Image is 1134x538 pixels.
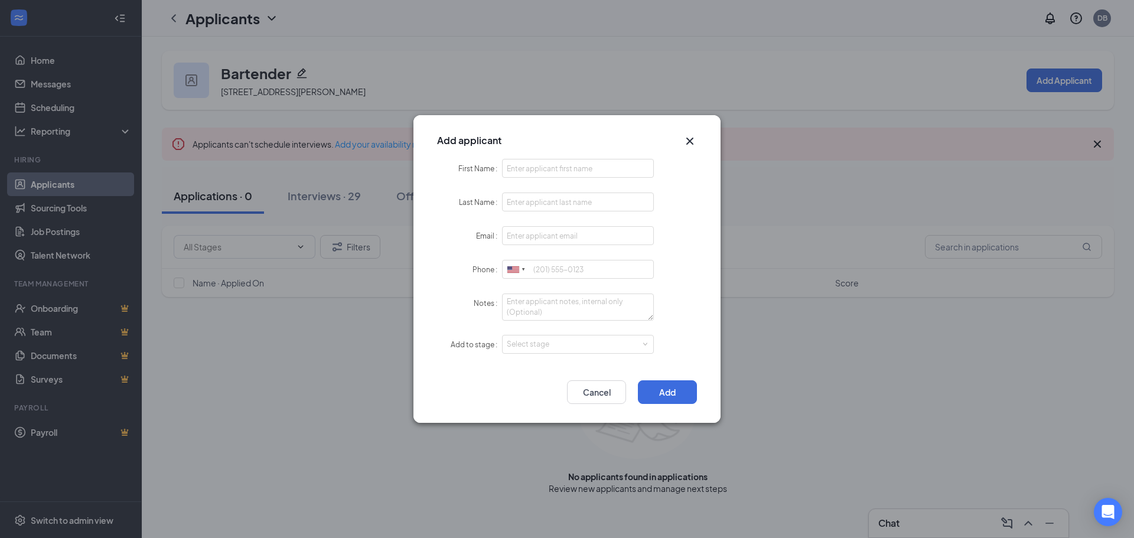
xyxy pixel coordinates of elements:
svg: Cross [683,134,697,148]
h3: Add applicant [437,134,501,147]
label: Phone [472,265,502,274]
input: First Name [502,159,654,178]
button: Cancel [567,380,626,404]
input: Email [502,226,654,245]
label: Email [476,231,502,240]
div: Open Intercom Messenger [1094,498,1122,526]
label: Add to stage [451,340,502,349]
input: Last Name [502,193,654,211]
label: First Name [458,164,502,173]
button: Add [638,380,697,404]
textarea: Notes [502,294,654,321]
button: Close [683,134,697,148]
div: United States: +1 [503,260,530,279]
input: (201) 555-0123 [502,260,654,279]
label: Notes [474,299,502,308]
label: Last Name [459,198,502,207]
div: Select stage [507,338,644,350]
